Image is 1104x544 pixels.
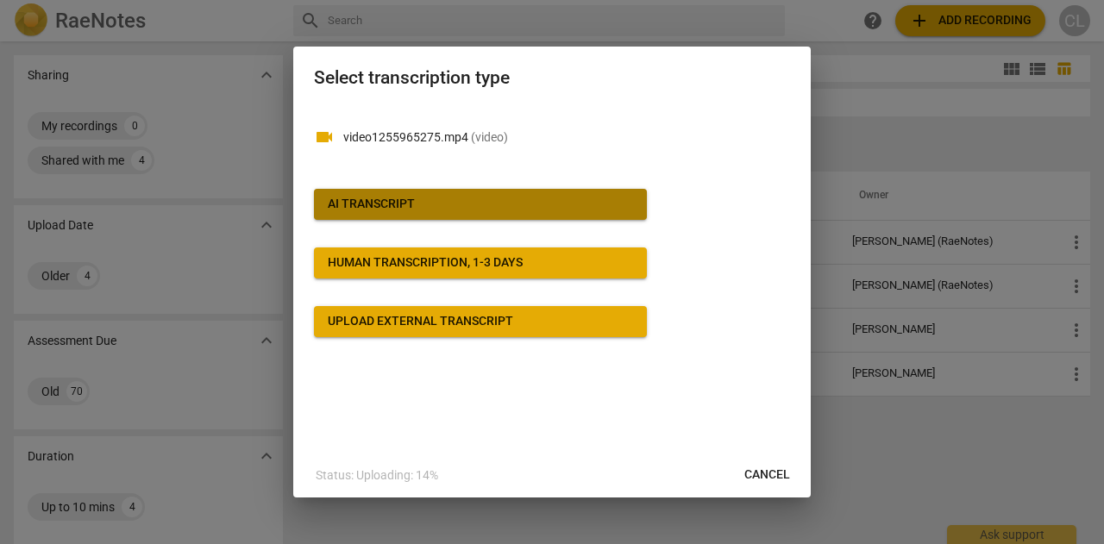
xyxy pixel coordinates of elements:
span: videocam [314,127,335,147]
button: Cancel [731,460,804,491]
button: Human transcription, 1-3 days [314,247,647,278]
span: ( video ) [471,130,508,144]
div: Human transcription, 1-3 days [328,254,523,272]
h2: Select transcription type [314,67,790,89]
div: AI Transcript [328,196,415,213]
span: Cancel [744,466,790,484]
div: Upload external transcript [328,313,513,330]
p: video1255965275.mp4(video) [343,128,790,147]
button: Upload external transcript [314,306,647,337]
button: AI Transcript [314,189,647,220]
p: Status: Uploading: 14% [316,466,438,485]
